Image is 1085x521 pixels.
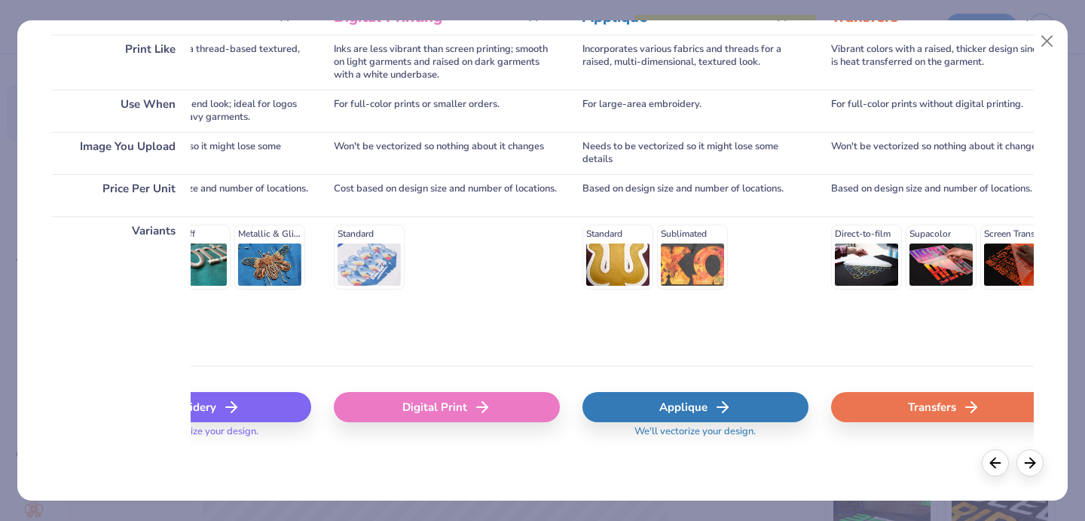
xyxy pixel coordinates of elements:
div: Cost based on design size and number of locations. [85,174,311,216]
div: Based on design size and number of locations. [582,174,808,216]
div: Vibrant colors with a raised, thicker design since it is heat transferred on the garment. [831,35,1057,90]
div: Needs to be vectorized so it might lose some details [85,132,311,174]
div: Applique [582,392,808,422]
div: Incorporates various fabrics and threads for a raised, multi-dimensional, textured look. [582,35,808,90]
div: Digital Print [334,392,560,422]
div: Needs to be vectorized so it might lose some details [582,132,808,174]
div: Inks are less vibrant than screen printing; smooth on light garments and raised on dark garments ... [334,35,560,90]
div: For full-color prints or smaller orders. [334,90,560,132]
span: We'll vectorize your design. [131,425,264,447]
div: Colors are vibrant with a thread-based textured, high-quality finish. [85,35,311,90]
div: Transfers [831,392,1057,422]
div: Price Per Unit [51,174,191,216]
div: For large-area embroidery. [582,90,808,132]
span: We'll vectorize your design. [628,425,762,447]
div: Based on design size and number of locations. [831,174,1057,216]
div: For full-color prints without digital printing. [831,90,1057,132]
div: For a professional, high-end look; ideal for logos and text on hats and heavy garments. [85,90,311,132]
div: Use When [51,90,191,132]
div: Embroidery [85,392,311,422]
div: Cost based on design size and number of locations. [334,174,560,216]
div: Image You Upload [51,132,191,174]
div: Won't be vectorized so nothing about it changes [831,132,1057,174]
button: Close [1033,27,1062,56]
div: Won't be vectorized so nothing about it changes [334,132,560,174]
div: Variants [51,216,191,366]
div: Print Like [51,35,191,90]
